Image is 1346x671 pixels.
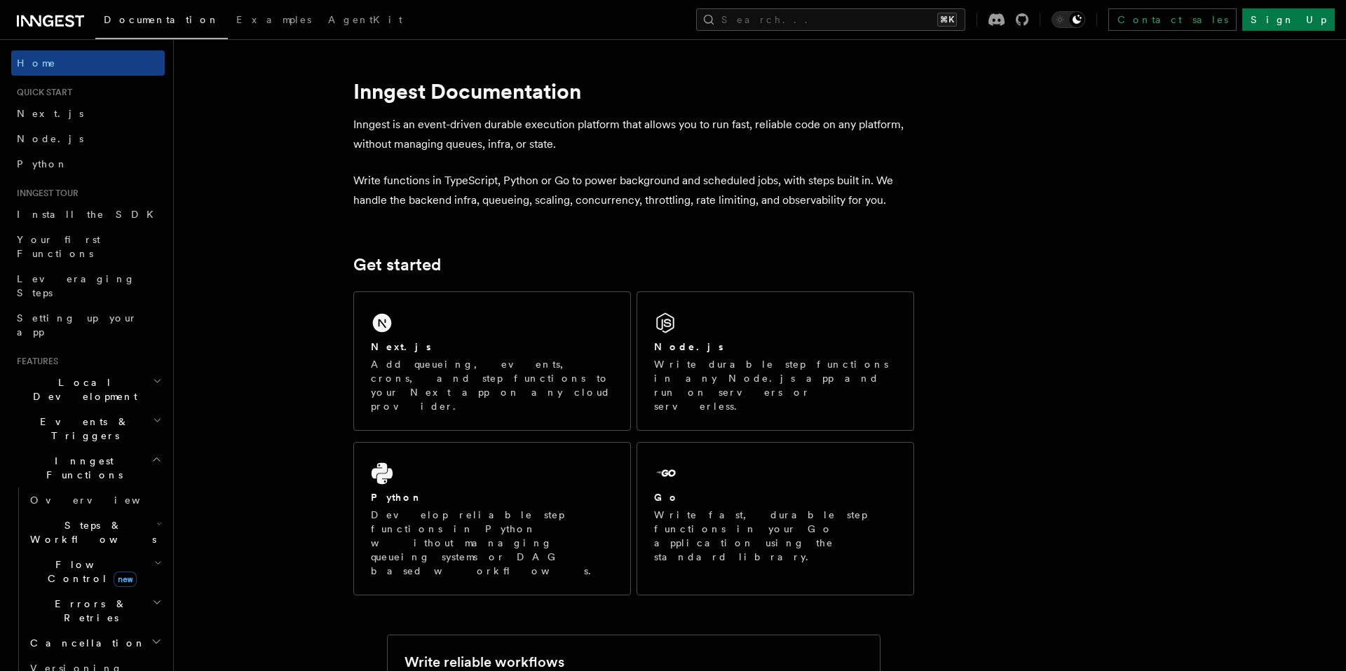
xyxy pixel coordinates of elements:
a: Next.jsAdd queueing, events, crons, and step functions to your Next app on any cloud provider. [353,291,631,431]
span: Steps & Workflows [25,518,156,546]
span: Home [17,56,56,70]
button: Inngest Functions [11,448,165,487]
span: Documentation [104,14,219,25]
span: Overview [30,494,175,506]
button: Local Development [11,370,165,409]
a: Home [11,50,165,76]
a: Node.jsWrite durable step functions in any Node.js app and run on servers or serverless. [637,291,914,431]
p: Write durable step functions in any Node.js app and run on servers or serverless. [654,357,897,413]
a: Documentation [95,4,228,39]
h2: Go [654,490,679,504]
span: Examples [236,14,311,25]
span: Install the SDK [17,209,162,220]
a: Python [11,151,165,177]
a: Overview [25,487,165,513]
span: Features [11,356,58,367]
a: Node.js [11,126,165,151]
span: Cancellation [25,636,146,650]
span: Node.js [17,133,83,144]
p: Write fast, durable step functions in your Go application using the standard library. [654,508,897,564]
span: Errors & Retries [25,597,152,625]
span: Next.js [17,108,83,119]
button: Search...⌘K [696,8,965,31]
a: Leveraging Steps [11,266,165,305]
kbd: ⌘K [937,13,957,27]
span: Setting up your app [17,312,137,338]
a: Setting up your app [11,305,165,345]
span: Inngest Functions [11,454,151,482]
button: Errors & Retries [25,591,165,630]
a: Your first Functions [11,227,165,266]
p: Write functions in TypeScript, Python or Go to power background and scheduled jobs, with steps bu... [353,171,914,210]
button: Steps & Workflows [25,513,165,552]
a: GoWrite fast, durable step functions in your Go application using the standard library. [637,442,914,595]
span: Inngest tour [11,188,79,199]
h2: Next.js [371,340,431,354]
span: Your first Functions [17,234,100,259]
button: Cancellation [25,630,165,656]
span: Local Development [11,375,153,403]
a: Examples [228,4,320,38]
a: Get started [353,255,441,275]
span: Events & Triggers [11,415,153,443]
h2: Python [371,490,423,504]
span: Leveraging Steps [17,273,135,298]
p: Develop reliable step functions in Python without managing queueing systems or DAG based workflows. [371,508,613,578]
a: Install the SDK [11,202,165,227]
a: Sign Up [1242,8,1335,31]
span: Quick start [11,87,72,98]
a: Next.js [11,101,165,126]
a: AgentKit [320,4,411,38]
p: Add queueing, events, crons, and step functions to your Next app on any cloud provider. [371,357,613,413]
h2: Node.js [654,340,723,354]
span: Flow Control [25,558,154,586]
span: AgentKit [328,14,402,25]
span: new [114,572,137,587]
button: Flow Controlnew [25,552,165,591]
span: Python [17,158,68,170]
button: Events & Triggers [11,409,165,448]
p: Inngest is an event-driven durable execution platform that allows you to run fast, reliable code ... [353,115,914,154]
button: Toggle dark mode [1052,11,1085,28]
h1: Inngest Documentation [353,78,914,104]
a: Contact sales [1108,8,1237,31]
a: PythonDevelop reliable step functions in Python without managing queueing systems or DAG based wo... [353,442,631,595]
